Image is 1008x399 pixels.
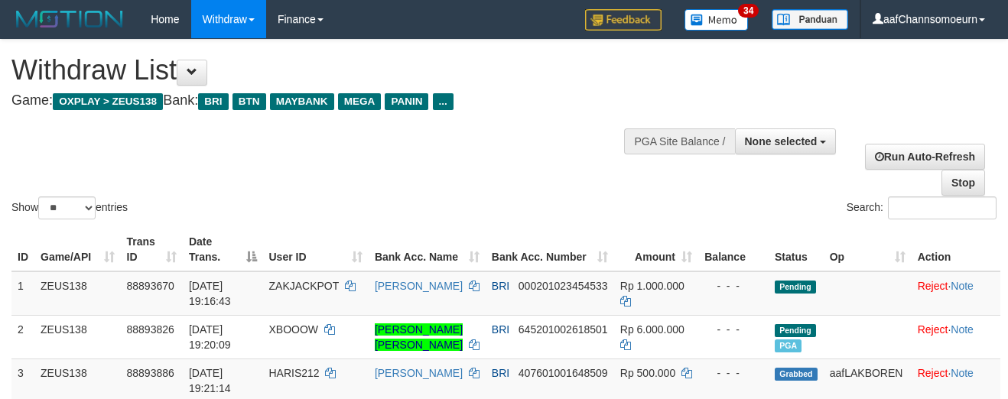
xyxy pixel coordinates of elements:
span: BRI [492,367,509,379]
span: Rp 1.000.000 [620,280,684,292]
input: Search: [888,196,997,219]
td: · [912,315,1000,358]
a: Run Auto-Refresh [865,144,985,170]
td: ZEUS138 [34,315,121,358]
th: Status [769,228,824,271]
th: Trans ID: activate to sort column ascending [121,228,183,271]
img: panduan.png [772,9,848,30]
a: [PERSON_NAME] [375,367,463,379]
label: Show entries [11,196,128,219]
span: 34 [738,4,759,18]
span: Rp 500.000 [620,367,675,379]
img: MOTION_logo.png [11,8,128,31]
span: Rp 6.000.000 [620,323,684,336]
span: [DATE] 19:20:09 [189,323,231,351]
th: Action [912,228,1000,271]
th: User ID: activate to sort column ascending [263,228,369,271]
a: Reject [918,367,948,379]
div: - - - [704,278,763,294]
span: MEGA [338,93,382,110]
div: - - - [704,365,763,381]
a: Stop [941,170,985,196]
th: Op: activate to sort column ascending [824,228,912,271]
span: Grabbed [775,368,818,381]
img: Feedback.jpg [585,9,662,31]
span: Copy 645201002618501 to clipboard [519,323,608,336]
label: Search: [847,196,997,219]
span: Pending [775,324,816,337]
th: Game/API: activate to sort column ascending [34,228,121,271]
span: BRI [198,93,228,110]
td: · [912,271,1000,316]
span: Pending [775,281,816,294]
a: Note [951,280,974,292]
span: BRI [492,280,509,292]
span: Copy 407601001648509 to clipboard [519,367,608,379]
span: ZAKJACKPOT [269,280,340,292]
th: Date Trans.: activate to sort column descending [183,228,263,271]
th: ID [11,228,34,271]
td: ZEUS138 [34,271,121,316]
span: 88893826 [127,323,174,336]
span: None selected [745,135,818,148]
td: 1 [11,271,34,316]
span: [DATE] 19:21:14 [189,367,231,394]
span: Marked by aafsolysreylen [775,339,802,352]
h4: Game: Bank: [11,93,657,109]
th: Bank Acc. Name: activate to sort column ascending [369,228,486,271]
span: BTN [232,93,266,110]
span: BRI [492,323,509,336]
a: [PERSON_NAME] [PERSON_NAME] [375,323,463,351]
a: Note [951,367,974,379]
span: MAYBANK [270,93,334,110]
a: Note [951,323,974,336]
span: Copy 000201023454533 to clipboard [519,280,608,292]
th: Amount: activate to sort column ascending [614,228,698,271]
img: Button%20Memo.svg [684,9,749,31]
span: XBOOOW [269,323,319,336]
select: Showentries [38,196,96,219]
th: Balance [698,228,769,271]
h1: Withdraw List [11,55,657,86]
span: HARIS212 [269,367,320,379]
a: [PERSON_NAME] [375,280,463,292]
div: - - - [704,322,763,337]
span: OXPLAY > ZEUS138 [53,93,163,110]
span: 88893670 [127,280,174,292]
button: None selected [735,128,837,154]
div: PGA Site Balance / [624,128,734,154]
span: [DATE] 19:16:43 [189,280,231,307]
a: Reject [918,280,948,292]
td: 2 [11,315,34,358]
th: Bank Acc. Number: activate to sort column ascending [486,228,614,271]
span: ... [433,93,454,110]
a: Reject [918,323,948,336]
span: 88893886 [127,367,174,379]
span: PANIN [385,93,428,110]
